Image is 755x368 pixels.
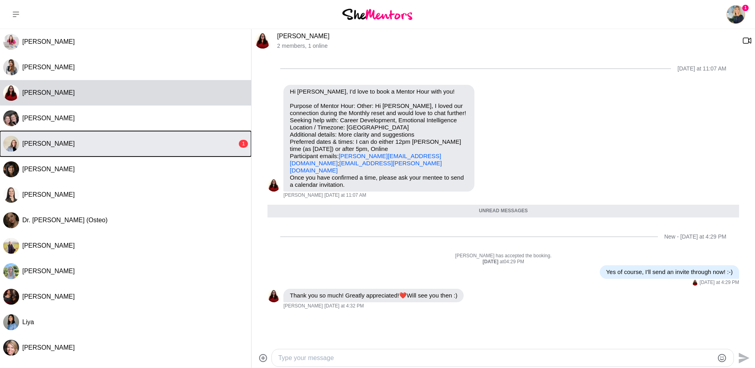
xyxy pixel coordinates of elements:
div: Unread messages [267,205,739,217]
div: at 04:29 PM [267,259,739,265]
span: [PERSON_NAME] [22,115,75,121]
div: Rebecca Cofrancesco [3,34,19,50]
a: [PERSON_NAME] [277,33,330,39]
img: L [267,179,280,192]
p: Hi [PERSON_NAME], I'd love to book a Mentor Hour with you! [290,88,468,95]
img: L [267,290,280,302]
button: Send [734,349,752,367]
img: S [3,340,19,356]
span: [PERSON_NAME] [283,303,323,309]
p: 2 members , 1 online [277,43,736,49]
a: Laura Thain1 [726,5,745,24]
span: [PERSON_NAME] [22,64,75,70]
time: 2025-10-01T08:32:13.044Z [324,303,364,309]
span: [PERSON_NAME] [22,140,75,147]
div: Lidija McInnes [267,290,280,302]
p: Thank you so much! Greatly appreciated! Will see you then :) [290,292,457,299]
div: Lidija McInnes [267,179,280,192]
div: Rebecca Bak [3,59,19,75]
img: R [3,59,19,75]
span: Dr. [PERSON_NAME] (Osteo) [22,217,107,223]
div: Lidija McInnes [255,33,271,49]
img: C [3,263,19,279]
span: [PERSON_NAME] [283,192,323,199]
span: [PERSON_NAME] [22,191,75,198]
img: T [3,187,19,203]
img: D [3,212,19,228]
span: ❤️ [399,292,407,299]
img: Laura Thain [726,5,745,24]
time: 2025-10-01T03:07:15.972Z [324,192,366,199]
span: [PERSON_NAME] [22,268,75,274]
a: [EMAIL_ADDRESS][PERSON_NAME][DOMAIN_NAME] [290,160,442,174]
img: J [3,238,19,254]
div: Melissa Rodda [3,289,19,305]
div: 1 [239,140,248,148]
time: 2025-10-01T08:29:25.362Z [700,280,739,286]
div: New - [DATE] at 4:29 PM [664,233,726,240]
div: Sarah Howell [3,136,19,152]
img: M [3,289,19,305]
p: Once you have confirmed a time, please ask your mentee to send a calendar invitation. [290,174,468,188]
span: [PERSON_NAME] [22,293,75,300]
span: [PERSON_NAME] [22,38,75,45]
button: Emoji picker [717,353,727,363]
div: Aneesha Rao [3,161,19,177]
div: Dr. Anastasiya Ovechkin (Osteo) [3,212,19,228]
span: [PERSON_NAME] [22,344,75,351]
img: R [3,34,19,50]
a: [PERSON_NAME][EMAIL_ADDRESS][DOMAIN_NAME] [290,153,441,166]
div: Claudia Hofmaier [3,263,19,279]
p: Purpose of Mentor Hour: Other: Hi [PERSON_NAME], I loved our connection during the Monthly reset ... [290,102,468,174]
div: Jaclyn Laytt [3,238,19,254]
div: Lidija McInnes [692,280,698,286]
img: A [3,161,19,177]
img: She Mentors Logo [342,9,412,20]
img: L [255,33,271,49]
img: S [3,136,19,152]
img: L [3,85,19,101]
img: L [3,314,19,330]
p: [PERSON_NAME] has accepted the booking. [267,253,739,259]
p: Yes of course, I'll send an invite through now! :-) [606,268,733,276]
div: Melissa Coyne [3,110,19,126]
img: M [3,110,19,126]
span: 1 [742,5,749,11]
span: [PERSON_NAME] [22,89,75,96]
strong: [DATE] [482,259,499,264]
div: Tahlia Shaw [3,187,19,203]
img: L [692,280,698,286]
div: Lidija McInnes [3,85,19,101]
div: [DATE] at 11:07 AM [677,65,726,72]
div: Liya [3,314,19,330]
div: Susan Elford [3,340,19,356]
span: [PERSON_NAME] [22,166,75,172]
textarea: Type your message [278,353,714,363]
span: [PERSON_NAME] [22,242,75,249]
span: Liya [22,319,34,325]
